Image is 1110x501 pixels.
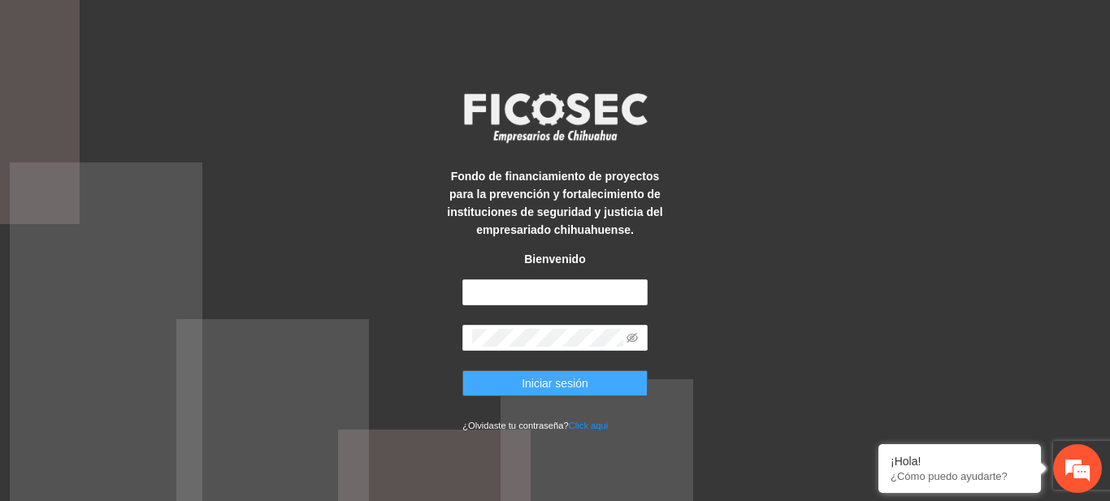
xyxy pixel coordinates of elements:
[569,421,609,430] a: Click aqui
[522,374,588,392] span: Iniciar sesión
[453,88,657,148] img: logo
[627,332,638,343] span: eye-invisible
[462,370,648,396] button: Iniciar sesión
[524,253,585,266] strong: Bienvenido
[891,470,1029,482] p: ¿Cómo puedo ayudarte?
[462,421,608,430] small: ¿Olvidaste tu contraseña?
[891,455,1029,468] div: ¡Hola!
[447,170,662,236] strong: Fondo de financiamiento de proyectos para la prevención y fortalecimiento de instituciones de seg...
